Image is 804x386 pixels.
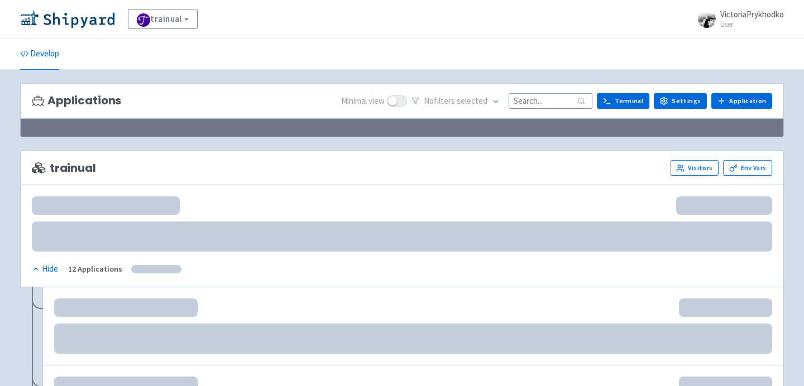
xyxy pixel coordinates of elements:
[341,95,385,108] span: Minimal view
[32,263,58,276] div: Hide
[32,94,121,107] h3: Applications
[671,160,719,176] a: Visitors
[597,93,649,109] a: Terminal
[32,162,96,175] span: trainual
[68,263,122,276] div: 12 Applications
[711,93,772,109] a: Application
[20,38,59,70] a: Develop
[723,160,772,176] a: Env Vars
[128,9,198,29] a: trainual
[509,93,592,108] input: Search...
[654,93,707,109] a: Settings
[20,10,114,28] img: Shipyard logo
[691,10,784,28] a: VictoriaPrykhodko User
[720,21,784,28] small: User
[720,9,784,20] span: VictoriaPrykhodko
[424,95,487,108] span: No filter s
[457,95,487,106] span: selected
[32,263,59,276] button: Hide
